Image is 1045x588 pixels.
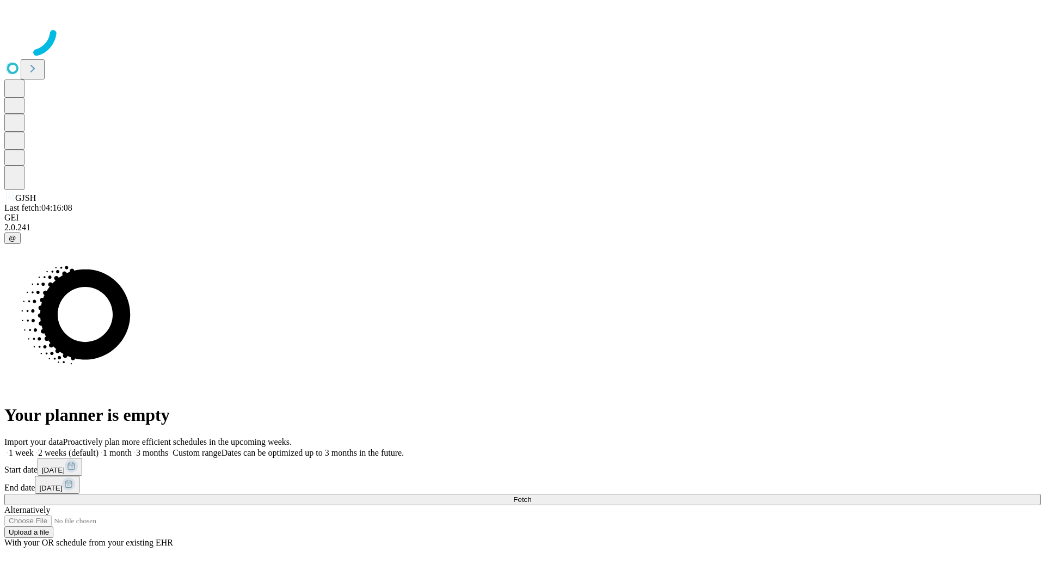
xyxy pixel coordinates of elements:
[4,232,21,244] button: @
[173,448,221,457] span: Custom range
[9,448,34,457] span: 1 week
[35,476,79,494] button: [DATE]
[42,466,65,474] span: [DATE]
[4,505,50,514] span: Alternatively
[4,526,53,538] button: Upload a file
[4,538,173,547] span: With your OR schedule from your existing EHR
[4,405,1041,425] h1: Your planner is empty
[4,476,1041,494] div: End date
[9,234,16,242] span: @
[136,448,168,457] span: 3 months
[4,458,1041,476] div: Start date
[513,495,531,504] span: Fetch
[4,223,1041,232] div: 2.0.241
[103,448,132,457] span: 1 month
[4,494,1041,505] button: Fetch
[15,193,36,203] span: GJSH
[222,448,404,457] span: Dates can be optimized up to 3 months in the future.
[4,203,72,212] span: Last fetch: 04:16:08
[63,437,292,446] span: Proactively plan more efficient schedules in the upcoming weeks.
[4,437,63,446] span: Import your data
[38,448,99,457] span: 2 weeks (default)
[4,213,1041,223] div: GEI
[38,458,82,476] button: [DATE]
[39,484,62,492] span: [DATE]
